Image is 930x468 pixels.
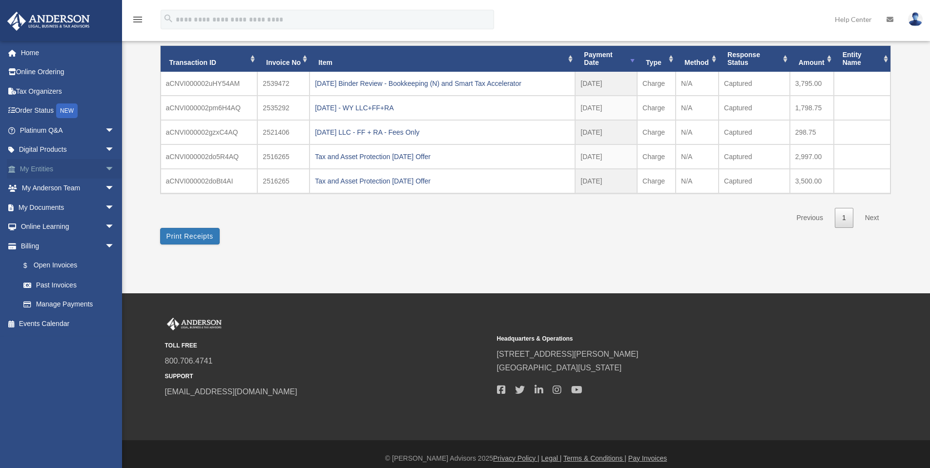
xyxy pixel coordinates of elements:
a: My Anderson Teamarrow_drop_down [7,179,129,198]
i: menu [132,14,144,25]
a: Online Learningarrow_drop_down [7,217,129,237]
small: Headquarters & Operations [497,334,822,344]
a: Platinum Q&Aarrow_drop_down [7,121,129,140]
span: arrow_drop_down [105,159,124,179]
td: Charge [637,120,676,144]
a: Tax Organizers [7,81,129,101]
div: [DATE] - WY LLC+FF+RA [315,101,570,115]
a: My Documentsarrow_drop_down [7,198,129,217]
td: 2516265 [257,169,310,193]
td: [DATE] [575,169,637,193]
a: Home [7,43,129,62]
td: 2521406 [257,120,310,144]
a: menu [132,17,144,25]
span: arrow_drop_down [105,198,124,218]
td: Charge [637,144,676,169]
td: aCNVI000002pm6H4AQ [161,96,258,120]
th: Amount: activate to sort column ascending [790,46,834,72]
th: Invoice No: activate to sort column ascending [257,46,310,72]
a: 800.706.4741 [165,357,213,365]
td: Captured [719,96,790,120]
a: Legal | [541,454,562,462]
span: arrow_drop_down [105,236,124,256]
a: Next [858,208,887,228]
a: [GEOGRAPHIC_DATA][US_STATE] [497,364,622,372]
div: NEW [56,103,78,118]
a: 1 [835,208,853,228]
small: TOLL FREE [165,341,490,351]
td: [DATE] [575,72,637,96]
a: [STREET_ADDRESS][PERSON_NAME] [497,350,639,358]
a: Billingarrow_drop_down [7,236,129,256]
th: Method: activate to sort column ascending [676,46,719,72]
img: Anderson Advisors Platinum Portal [4,12,93,31]
img: User Pic [908,12,923,26]
span: $ [29,260,34,272]
span: arrow_drop_down [105,217,124,237]
td: 2,997.00 [790,144,834,169]
td: 1,798.75 [790,96,834,120]
div: Tax and Asset Protection [DATE] Offer [315,150,570,163]
td: 2539472 [257,72,310,96]
a: [EMAIL_ADDRESS][DOMAIN_NAME] [165,387,297,396]
td: N/A [676,120,719,144]
td: Charge [637,96,676,120]
small: SUPPORT [165,371,490,382]
div: © [PERSON_NAME] Advisors 2025 [122,452,930,465]
a: Terms & Conditions | [563,454,626,462]
td: Captured [719,120,790,144]
a: Events Calendar [7,314,129,333]
a: Pay Invoices [628,454,667,462]
td: Captured [719,169,790,193]
a: Previous [789,208,830,228]
td: aCNVI000002do5R4AQ [161,144,258,169]
td: 3,795.00 [790,72,834,96]
td: Captured [719,144,790,169]
a: Digital Productsarrow_drop_down [7,140,129,160]
a: Order StatusNEW [7,101,129,121]
td: aCNVI000002uHY54AM [161,72,258,96]
td: [DATE] [575,120,637,144]
td: aCNVI000002doBt4AI [161,169,258,193]
td: N/A [676,72,719,96]
th: Item: activate to sort column ascending [310,46,575,72]
td: N/A [676,169,719,193]
div: [DATE] Binder Review - Bookkeeping (N) and Smart Tax Accelerator [315,77,570,90]
td: Charge [637,169,676,193]
th: Response Status: activate to sort column ascending [719,46,790,72]
td: 2535292 [257,96,310,120]
th: Type: activate to sort column ascending [637,46,676,72]
span: arrow_drop_down [105,121,124,141]
i: search [163,13,174,24]
td: 2516265 [257,144,310,169]
th: Payment Date: activate to sort column ascending [575,46,637,72]
td: Charge [637,72,676,96]
a: Past Invoices [14,275,124,295]
span: arrow_drop_down [105,140,124,160]
a: Online Ordering [7,62,129,82]
td: N/A [676,144,719,169]
button: Print Receipts [160,228,220,244]
td: 3,500.00 [790,169,834,193]
th: Entity Name: activate to sort column ascending [834,46,890,72]
span: arrow_drop_down [105,179,124,199]
div: [DATE] LLC - FF + RA - Fees Only [315,125,570,139]
td: [DATE] [575,144,637,169]
a: Manage Payments [14,295,129,314]
a: $Open Invoices [14,256,129,276]
img: Anderson Advisors Platinum Portal [165,318,224,330]
td: [DATE] [575,96,637,120]
th: Transaction ID: activate to sort column ascending [161,46,258,72]
td: Captured [719,72,790,96]
td: 298.75 [790,120,834,144]
div: Tax and Asset Protection [DATE] Offer [315,174,570,188]
td: aCNVI000002gzxC4AQ [161,120,258,144]
td: N/A [676,96,719,120]
a: My Entitiesarrow_drop_down [7,159,129,179]
a: Privacy Policy | [493,454,539,462]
